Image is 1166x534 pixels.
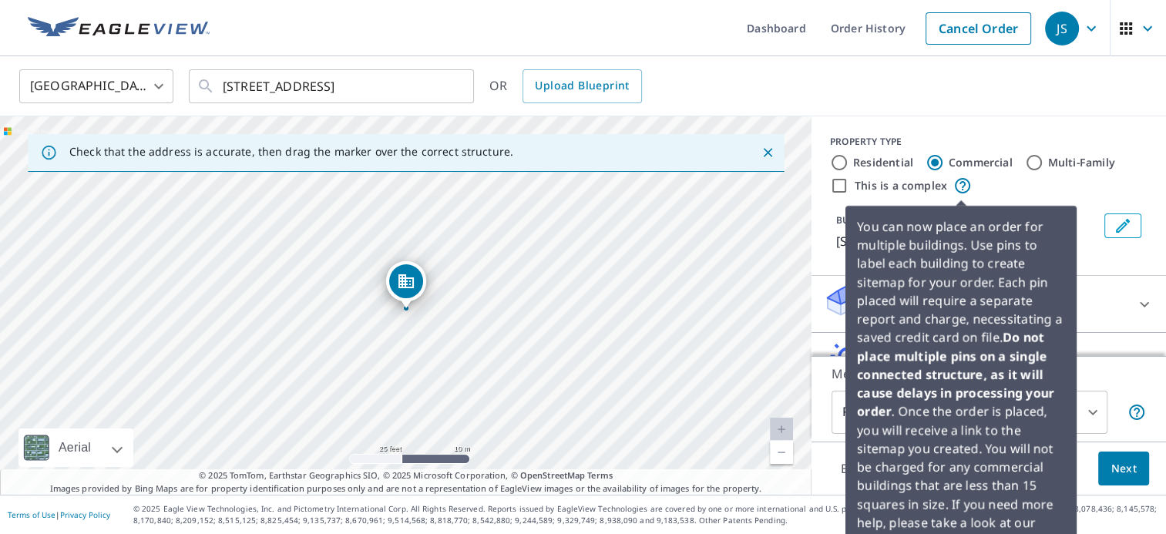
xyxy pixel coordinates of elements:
[832,364,1146,383] p: Measurement Instructions
[520,469,585,481] a: OpenStreetMap
[758,143,778,163] button: Close
[1127,403,1146,421] span: Your report will include the primary structure and a detached garage if one exists.
[836,213,896,227] p: BUILDING ID
[18,428,133,467] div: Aerial
[523,69,641,103] a: Upload Blueprint
[855,178,947,193] label: This is a complex
[1098,452,1149,486] button: Next
[949,155,1013,170] label: Commercial
[1048,155,1115,170] label: Multi-Family
[853,155,913,170] label: Residential
[223,65,442,108] input: Search by address or latitude-longitude
[857,329,1054,420] strong: Do not place multiple pins on a single connected structure, as it will cause delays in processing...
[1045,12,1079,45] div: JS
[28,17,210,40] img: EV Logo
[836,232,1098,250] p: [STREET_ADDRESS]
[8,510,110,519] p: |
[54,428,96,467] div: Aerial
[832,391,1107,434] div: Primary Structure + Detached Garage
[926,12,1031,45] a: Cancel Order
[19,65,173,108] div: [GEOGRAPHIC_DATA]
[824,282,1154,326] div: Roof ProductsNew
[199,469,613,482] span: © 2025 TomTom, Earthstar Geographics SIO, © 2025 Microsoft Corporation, ©
[587,469,613,481] a: Terms
[69,145,513,159] p: Check that the address is accurate, then drag the marker over the correct structure.
[824,339,1154,383] div: Solar ProductsNew
[386,261,426,309] div: Dropped pin, building 1, Commercial property, 2831 W 27th Ave Denver, CO 80211
[828,452,969,485] p: Estimated Total: $99
[1104,213,1141,238] button: Edit building 1
[1111,459,1137,479] span: Next
[830,135,1148,149] div: PROPERTY TYPE
[770,441,793,464] a: Current Level 20, Zoom Out
[8,509,55,520] a: Terms of Use
[489,69,642,103] div: OR
[770,418,793,441] a: Current Level 20, Zoom In Disabled
[60,509,110,520] a: Privacy Policy
[535,76,629,96] span: Upload Blueprint
[133,503,1158,526] p: © 2025 Eagle View Technologies, Inc. and Pictometry International Corp. All Rights Reserved. Repo...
